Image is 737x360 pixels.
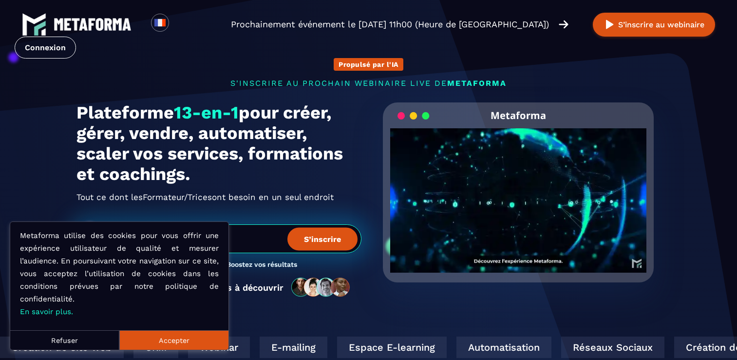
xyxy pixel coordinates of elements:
[54,18,132,31] img: logo
[370,337,415,358] div: CRM
[174,102,239,123] span: 13-en-1
[119,330,228,350] button: Accepter
[177,19,185,30] input: Search for option
[559,19,568,30] img: arrow-right
[604,19,616,31] img: play
[227,260,297,270] h3: Boostez vos résultats
[491,102,546,128] h2: Metaforma
[424,337,486,358] div: Webinar
[20,229,219,318] p: Metaforma utilise des cookies pour vous offrir une expérience utilisateur de qualité et mesurer l...
[154,17,166,29] img: fr
[76,79,661,88] p: s'inscrire au prochain webinaire live de
[236,337,360,358] div: Création de site web
[397,111,430,120] img: loading
[447,79,507,88] span: METAFORMA
[390,128,647,257] video: Your browser does not support the video tag.
[15,37,76,59] a: Connexion
[76,102,361,184] h1: Plateforme pour créer, gérer, vendre, automatiser, scaler vos services, formations et coachings.
[10,330,119,350] button: Refuser
[76,189,361,205] h2: Tout ce dont les ont besoin en un seul endroit
[169,14,193,35] div: Search for option
[143,189,212,205] span: Formateur/Trices
[20,307,73,316] a: En savoir plus.
[573,337,683,358] div: Espace E-learning
[496,337,564,358] div: E-mailing
[231,18,549,31] p: Prochainement événement le [DATE] 11h00 (Heure de [GEOGRAPHIC_DATA])
[288,277,354,298] img: community-people
[593,13,715,37] button: S’inscrire au webinaire
[287,227,358,250] button: S’inscrire
[22,12,46,37] img: logo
